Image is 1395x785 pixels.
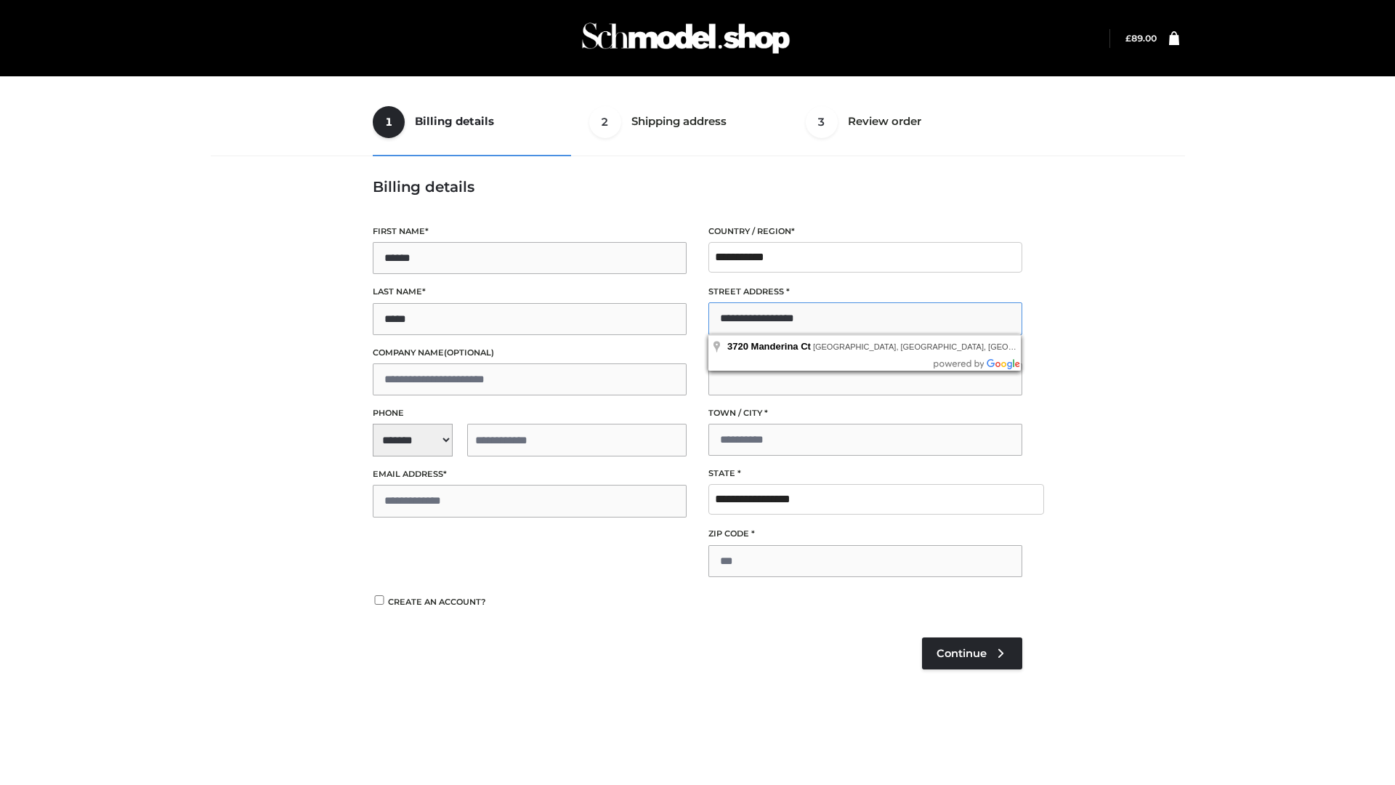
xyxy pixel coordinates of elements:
[373,178,1022,196] h3: Billing details
[708,285,1022,299] label: Street address
[373,467,687,481] label: Email address
[577,9,795,67] img: Schmodel Admin 964
[444,347,494,358] span: (optional)
[727,341,748,352] span: 3720
[708,527,1022,541] label: ZIP Code
[813,342,1072,351] span: [GEOGRAPHIC_DATA], [GEOGRAPHIC_DATA], [GEOGRAPHIC_DATA]
[373,346,687,360] label: Company name
[373,225,687,238] label: First name
[708,225,1022,238] label: Country / Region
[708,467,1022,480] label: State
[388,597,486,607] span: Create an account?
[937,647,987,660] span: Continue
[373,285,687,299] label: Last name
[373,406,687,420] label: Phone
[373,595,386,605] input: Create an account?
[1125,33,1131,44] span: £
[1125,33,1157,44] bdi: 89.00
[1125,33,1157,44] a: £89.00
[708,406,1022,420] label: Town / City
[751,341,811,352] span: Manderina Ct
[922,637,1022,669] a: Continue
